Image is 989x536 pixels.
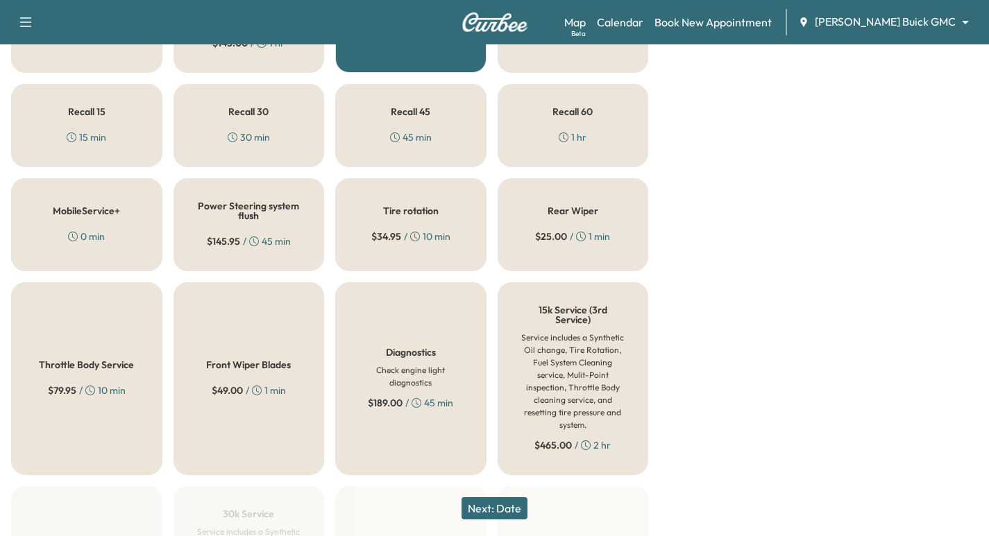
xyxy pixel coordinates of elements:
[196,201,302,221] h5: Power Steering system flush
[68,107,105,116] h5: Recall 15
[368,396,403,410] span: $ 189.00
[534,438,572,452] span: $ 465.00
[654,14,772,31] a: Book New Appointment
[521,331,626,431] h6: Service includes a Synthetic Oil change, Tire Rotation, Fuel System Cleaning service, Mulit-Point...
[535,230,567,243] span: $ 25.00
[371,230,450,243] div: / 10 min
[571,28,586,39] div: Beta
[534,438,611,452] div: / 2 hr
[207,234,240,248] span: $ 145.95
[535,230,610,243] div: / 1 min
[462,12,528,32] img: Curbee Logo
[48,383,126,397] div: / 10 min
[521,305,626,325] h5: 15k Service (3rd Service)
[68,230,105,243] div: 0 min
[358,364,464,389] h6: Check engine light diagnostics
[67,130,106,144] div: 15 min
[368,396,453,410] div: / 45 min
[548,206,598,216] h5: Rear Wiper
[391,107,430,116] h5: Recall 45
[206,360,291,370] h5: Front Wiper Blades
[383,206,439,216] h5: Tire rotation
[815,14,956,30] span: [PERSON_NAME] Buick GMC
[559,130,586,144] div: 1 hr
[48,383,76,397] span: $ 79.95
[564,14,586,31] a: MapBeta
[53,206,120,216] h5: MobileService+
[228,107,269,116] h5: Recall 30
[39,360,134,370] h5: Throttle Body Service
[371,230,401,243] span: $ 34.95
[212,383,286,397] div: / 1 min
[212,383,243,397] span: $ 49.00
[228,130,270,144] div: 30 min
[386,347,436,357] h5: Diagnostics
[390,130,432,144] div: 45 min
[462,497,527,519] button: Next: Date
[207,234,291,248] div: / 45 min
[597,14,643,31] a: Calendar
[552,107,593,116] h5: Recall 60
